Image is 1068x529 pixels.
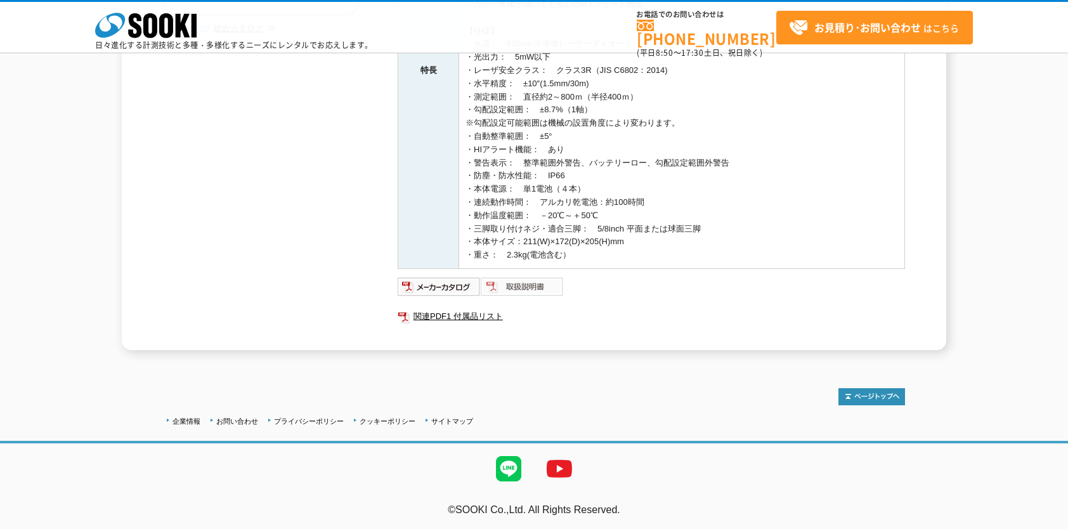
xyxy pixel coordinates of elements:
strong: お見積り･お問い合わせ [814,20,921,35]
a: お問い合わせ [216,417,258,425]
img: 取扱説明書 [481,277,564,297]
a: 企業情報 [173,417,200,425]
a: お見積り･お問い合わせはこちら [776,11,973,44]
a: 取扱説明書 [481,285,564,294]
p: 日々進化する計測技術と多種・多様化するニーズにレンタルでお応えします。 [95,41,373,49]
a: [PHONE_NUMBER] [637,20,776,46]
a: クッキーポリシー [360,417,415,425]
img: YouTube [534,443,585,494]
a: テストMail [1019,517,1068,528]
img: メーカーカタログ [398,277,481,297]
a: プライバシーポリシー [274,417,344,425]
span: お電話でのお問い合わせは [637,11,776,18]
img: LINE [483,443,534,494]
span: 8:50 [656,47,674,58]
a: サイトマップ [431,417,473,425]
img: トップページへ [838,388,905,405]
span: 17:30 [681,47,704,58]
a: メーカーカタログ [398,285,481,294]
span: (平日 ～ 土日、祝日除く) [637,47,762,58]
a: 関連PDF1 付属品リスト [398,308,905,325]
span: はこちら [789,18,959,37]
